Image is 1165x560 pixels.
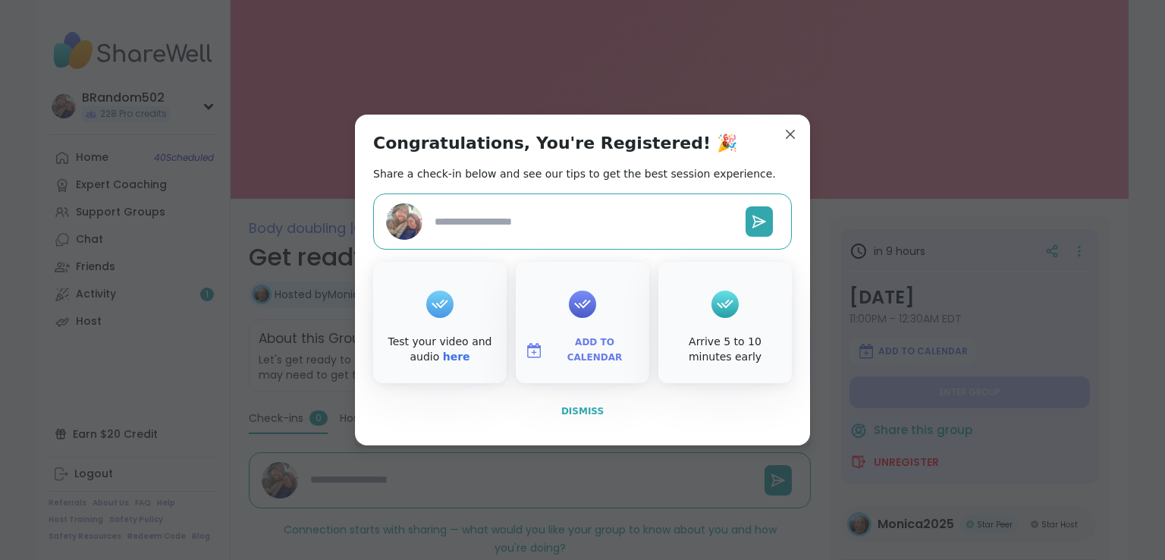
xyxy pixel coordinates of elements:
[661,335,789,364] div: Arrive 5 to 10 minutes early
[373,133,737,154] h1: Congratulations, You're Registered! 🎉
[525,341,543,360] img: ShareWell Logomark
[373,395,792,427] button: Dismiss
[386,203,422,240] img: BRandom502
[561,406,604,417] span: Dismiss
[549,335,640,365] span: Add to Calendar
[376,335,504,364] div: Test your video and audio
[443,351,470,363] a: here
[519,335,646,367] button: Add to Calendar
[373,166,776,181] h2: Share a check-in below and see our tips to get the best session experience.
